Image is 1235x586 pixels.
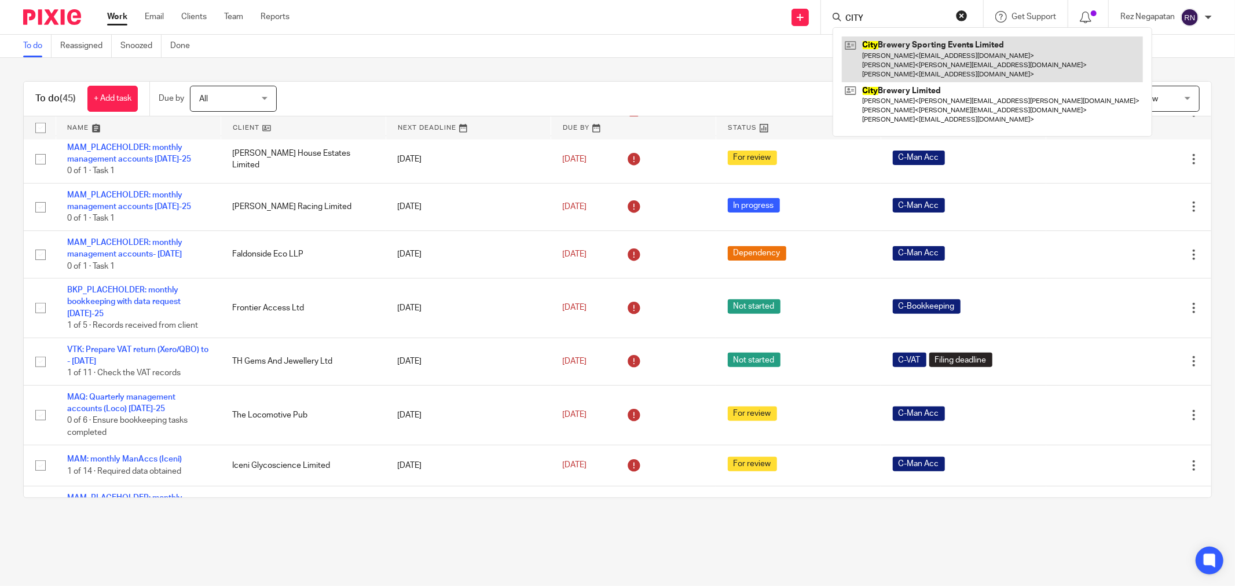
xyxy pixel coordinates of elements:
p: Rez Negapatan [1120,11,1175,23]
span: 1 of 5 · Records received from client [67,321,198,329]
td: Iceni Glycoscience Limited [221,445,386,486]
a: MAM_PLACEHOLDER: monthly management accounts [DATE]-25 [67,191,191,211]
span: C-Man Acc [893,406,945,421]
button: Clear [956,10,968,21]
a: Work [107,11,127,23]
span: Filing deadline [929,353,992,367]
a: BKP_PLACEHOLDER: monthly bookkeeping with data request [DATE]-25 [67,286,181,318]
td: Frontier Access Ltd [221,279,386,338]
span: [DATE] [562,462,587,470]
img: Pixie [23,9,81,25]
img: svg%3E [1181,8,1199,27]
td: The Locomotive Pub [221,385,386,445]
span: 1 of 14 · Required data obtained [67,467,181,475]
a: MAM: monthly ManAccs (Iceni) [67,455,182,463]
a: To do [23,35,52,57]
h1: To do [35,93,76,105]
span: C-Man Acc [893,198,945,213]
a: Team [224,11,243,23]
span: Dependency [728,246,786,261]
span: All [199,95,208,103]
input: Search [844,14,948,24]
span: Not started [728,353,780,367]
td: TH Gems And Jewellery Ltd [221,338,386,385]
a: Reports [261,11,289,23]
a: Done [170,35,199,57]
span: Get Support [1012,13,1056,21]
span: 0 of 1 · Task 1 [67,215,115,223]
a: MAQ: Quarterly management accounts (Loco) [DATE]-25 [67,393,175,413]
span: [DATE] [562,250,587,258]
a: MAM_PLACEHOLDER: monthly management accounts [DATE]-25 [67,144,191,163]
span: 0 of 1 · Task 1 [67,167,115,175]
p: Due by [159,93,184,104]
a: MAM_PLACEHOLDER: monthly management accounts [DATE] [67,494,182,514]
td: Blackport Investments [221,486,386,534]
td: [PERSON_NAME] Racing Limited [221,183,386,230]
a: VTK: Prepare VAT return (Xero/QBO) to - [DATE] [67,346,208,365]
span: Not started [728,299,780,314]
a: + Add task [87,86,138,112]
td: Faldonside Eco LLP [221,230,386,278]
td: [PERSON_NAME] House Estates Limited [221,135,386,183]
span: For review [728,406,777,421]
td: [DATE] [386,135,551,183]
td: [DATE] [386,445,551,486]
span: [DATE] [562,357,587,365]
span: C-Man Acc [893,151,945,165]
a: MAM_PLACEHOLDER: monthly management accounts- [DATE] [67,239,182,258]
td: [DATE] [386,385,551,445]
span: C-VAT [893,353,926,367]
span: C-Man Acc [893,246,945,261]
span: For review [728,457,777,471]
span: 0 of 6 · Ensure bookkeeping tasks completed [67,417,188,437]
span: C-Man Acc [893,457,945,471]
span: [DATE] [562,411,587,419]
span: For review [728,151,777,165]
span: In progress [728,198,780,213]
span: [DATE] [562,304,587,312]
span: C-Bookkeeping [893,299,961,314]
td: [DATE] [386,183,551,230]
span: [DATE] [562,203,587,211]
a: Snoozed [120,35,162,57]
span: (45) [60,94,76,103]
td: [DATE] [386,279,551,338]
span: [DATE] [562,155,587,163]
a: Clients [181,11,207,23]
a: Reassigned [60,35,112,57]
span: 0 of 1 · Task 1 [67,262,115,270]
td: [DATE] [386,486,551,534]
span: 1 of 11 · Check the VAT records [67,369,181,378]
a: Email [145,11,164,23]
td: [DATE] [386,338,551,385]
td: [DATE] [386,230,551,278]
